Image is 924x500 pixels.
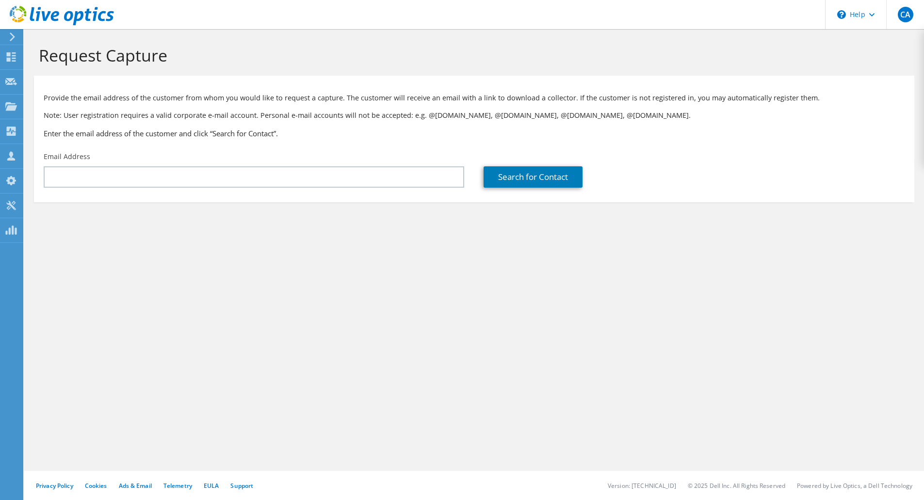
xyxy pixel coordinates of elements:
h3: Enter the email address of the customer and click “Search for Contact”. [44,128,905,139]
a: Ads & Email [119,482,152,490]
span: CA [898,7,913,22]
a: EULA [204,482,219,490]
li: © 2025 Dell Inc. All Rights Reserved [688,482,785,490]
p: Provide the email address of the customer from whom you would like to request a capture. The cust... [44,93,905,103]
a: Telemetry [163,482,192,490]
a: Search for Contact [484,166,583,188]
a: Privacy Policy [36,482,73,490]
h1: Request Capture [39,45,905,65]
li: Powered by Live Optics, a Dell Technology [797,482,912,490]
p: Note: User registration requires a valid corporate e-mail account. Personal e-mail accounts will ... [44,110,905,121]
a: Cookies [85,482,107,490]
svg: \n [837,10,846,19]
label: Email Address [44,152,90,161]
li: Version: [TECHNICAL_ID] [608,482,676,490]
a: Support [230,482,253,490]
